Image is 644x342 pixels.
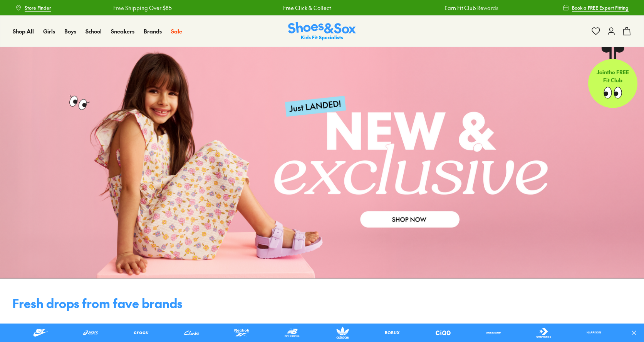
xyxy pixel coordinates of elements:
a: Earn Fit Club Rewards [444,4,498,12]
a: Jointhe FREE Fit Club [588,47,637,108]
a: Free Shipping Over $85 [113,4,172,12]
a: Shop All [13,27,34,35]
a: Boys [64,27,76,35]
a: Sneakers [111,27,134,35]
a: Shoes & Sox [288,22,356,41]
span: Store Finder [25,4,51,11]
a: Store Finder [15,1,51,15]
a: School [86,27,102,35]
a: Brands [144,27,162,35]
a: Girls [43,27,55,35]
a: Sale [171,27,182,35]
span: Book a FREE Expert Fitting [572,4,629,11]
p: the FREE Fit Club [588,63,637,91]
img: SNS_Logo_Responsive.svg [288,22,356,41]
a: Free Click & Collect [283,4,331,12]
span: Join [597,69,607,77]
a: Book a FREE Expert Fitting [563,1,629,15]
